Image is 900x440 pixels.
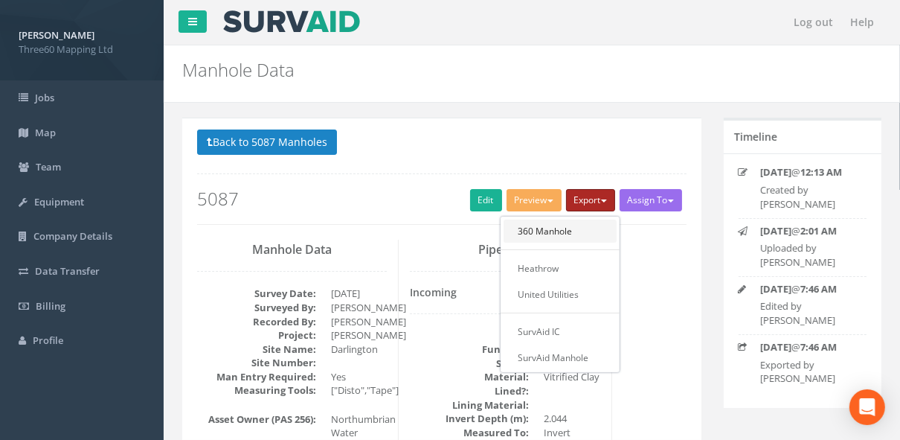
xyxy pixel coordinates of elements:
[761,183,864,211] p: Created by [PERSON_NAME]
[34,195,84,208] span: Equipment
[197,130,337,155] button: Back to 5087 Manholes
[849,389,885,425] div: Open Intercom Messenger
[19,28,94,42] strong: [PERSON_NAME]
[331,315,387,329] dd: [PERSON_NAME]
[410,329,529,343] dt: Pipe:
[544,370,600,384] dd: Vitrified Clay
[197,328,316,342] dt: Project:
[504,257,617,280] a: Heathrow
[735,131,778,142] h5: Timeline
[410,342,529,357] dt: Function:
[410,243,600,257] h3: Pipe Data
[19,42,145,57] span: Three60 Mapping Ltd
[801,282,838,296] strong: 7:46 AM
[33,229,112,243] span: Company Details
[504,220,617,243] a: 360 Manhole
[197,189,687,208] h2: 5087
[197,301,316,315] dt: Surveyed By:
[470,189,502,211] a: Edit
[761,241,864,269] p: Uploaded by [PERSON_NAME]
[507,189,562,211] button: Preview
[761,282,864,296] p: @
[761,165,864,179] p: @
[197,412,316,427] dt: Asset Owner (PAS 256):
[761,299,864,327] p: Edited by [PERSON_NAME]
[331,287,387,301] dd: [DATE]
[35,91,54,104] span: Jobs
[19,25,145,56] a: [PERSON_NAME] Three60 Mapping Ltd
[544,426,600,440] dd: Invert
[197,243,387,257] h3: Manhole Data
[35,126,56,139] span: Map
[331,412,387,440] dd: Northumbrian Water
[761,340,864,354] p: @
[801,165,843,179] strong: 12:13 AM
[761,165,792,179] strong: [DATE]
[36,160,61,173] span: Team
[35,264,100,278] span: Data Transfer
[197,356,316,370] dt: Site Number:
[504,283,617,306] a: United Utilities
[410,384,529,398] dt: Lined?:
[197,370,316,384] dt: Man Entry Required:
[331,383,387,398] dd: ["Disto","Tape"]
[566,189,615,211] button: Export
[33,334,63,347] span: Profile
[544,412,600,426] dd: 2.044
[761,340,792,354] strong: [DATE]
[620,189,682,211] button: Assign To
[197,383,316,398] dt: Measuring Tools:
[761,282,792,296] strong: [DATE]
[504,346,617,369] a: SurvAid Manhole
[504,320,617,343] a: SurvAid IC
[331,328,387,342] dd: [PERSON_NAME]
[801,224,838,237] strong: 2:01 AM
[331,342,387,357] dd: Darlington
[182,60,761,80] h2: Manhole Data
[197,315,316,329] dt: Recorded By:
[410,287,600,298] h4: Incoming
[410,357,529,371] dt: Shape:
[331,370,387,384] dd: Yes
[36,299,65,313] span: Billing
[410,370,529,384] dt: Material:
[410,426,529,440] dt: Measured To:
[410,412,529,426] dt: Invert Depth (m):
[410,398,529,412] dt: Lining Material:
[761,224,864,238] p: @
[801,340,838,354] strong: 7:46 AM
[331,301,387,315] dd: [PERSON_NAME]
[761,358,864,386] p: Exported by [PERSON_NAME]
[197,342,316,357] dt: Site Name:
[197,287,316,301] dt: Survey Date:
[761,224,792,237] strong: [DATE]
